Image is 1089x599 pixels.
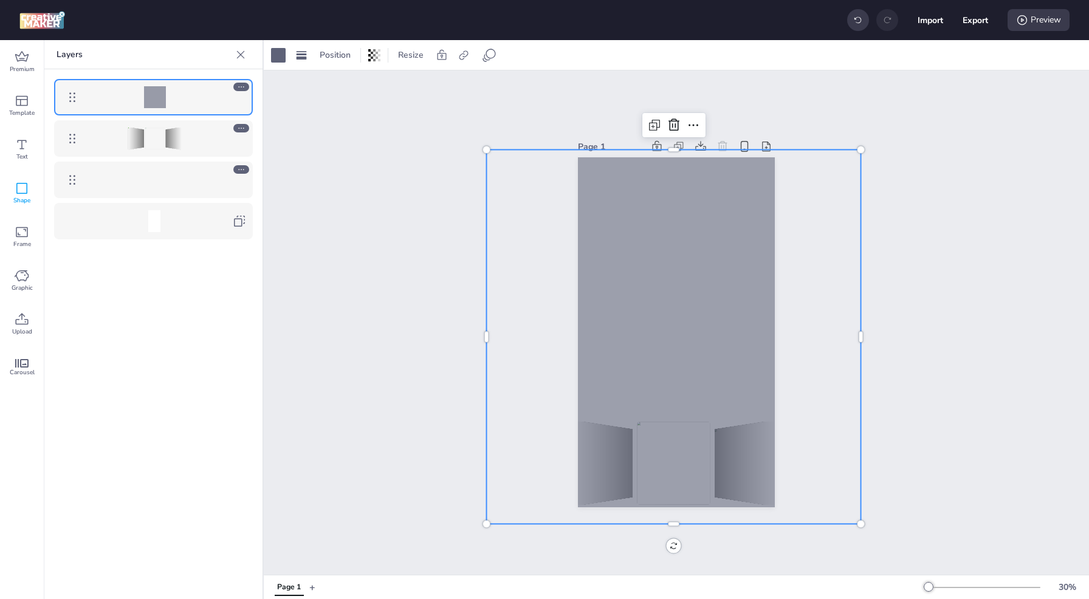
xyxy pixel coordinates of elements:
[10,368,35,377] span: Carousel
[1053,581,1082,594] div: 30 %
[963,7,988,33] button: Export
[269,577,309,598] div: Tabs
[12,283,33,293] span: Graphic
[13,239,31,249] span: Frame
[317,49,353,61] span: Position
[1008,9,1070,31] div: Preview
[578,140,644,153] div: Page 1
[19,11,65,29] img: logo Creative Maker
[13,196,30,205] span: Shape
[16,152,28,162] span: Text
[54,162,253,198] div: blob:https://creative-maker.wortise.com/98280d7c-36cc-481c-b814-876ec10789ce
[396,49,426,61] span: Resize
[9,108,35,118] span: Template
[277,582,301,593] div: Page 1
[57,40,231,69] p: Layers
[10,64,35,74] span: Premium
[918,7,943,33] button: Import
[12,327,32,337] span: Upload
[309,577,315,598] button: +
